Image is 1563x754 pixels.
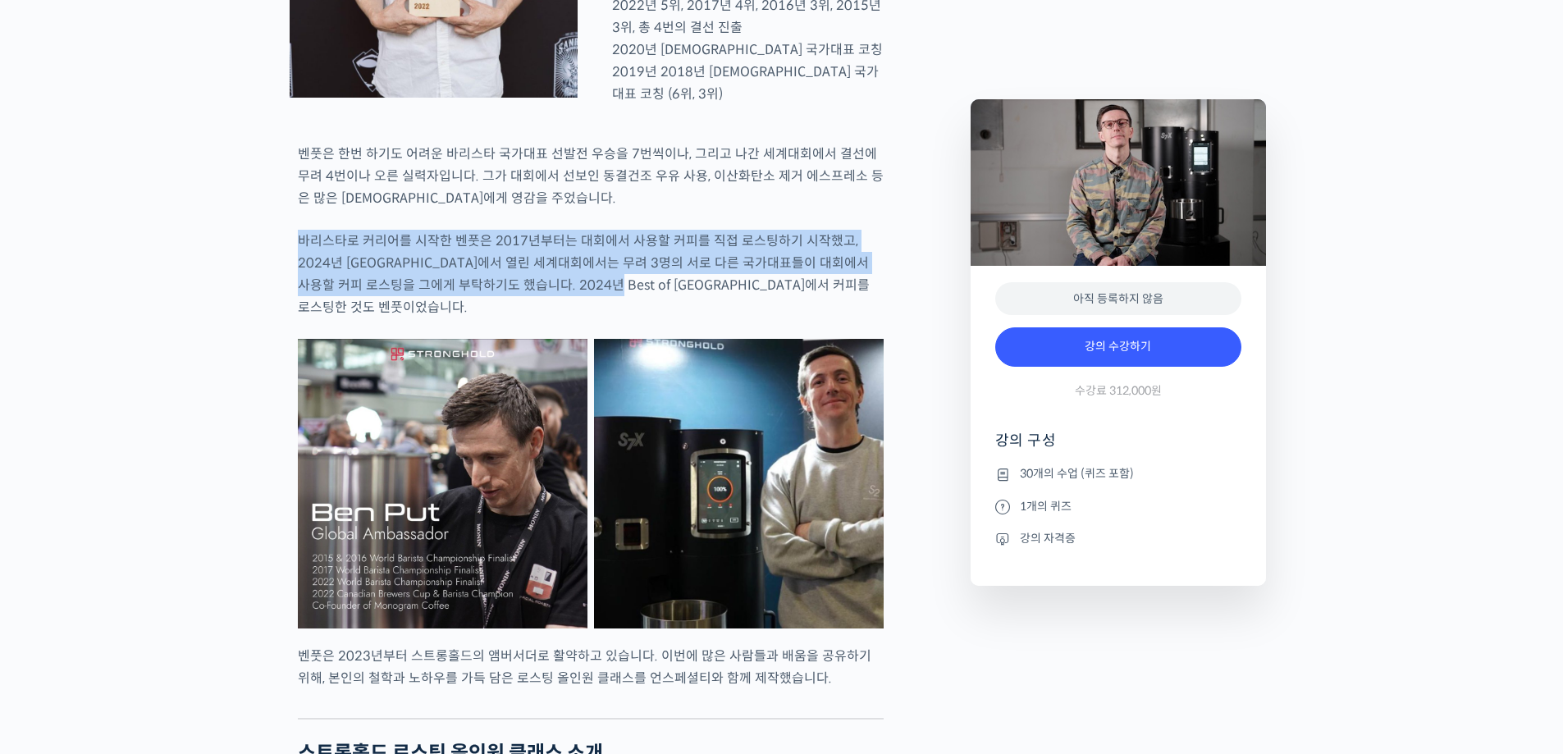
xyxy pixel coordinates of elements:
div: 아직 등록하지 않음 [995,282,1241,316]
a: 강의 수강하기 [995,327,1241,367]
a: 대화 [108,520,212,561]
h4: 강의 구성 [995,431,1241,464]
span: 설정 [254,545,273,558]
li: 30개의 수업 (퀴즈 포함) [995,464,1241,484]
span: 대화 [150,546,170,559]
li: 강의 자격증 [995,528,1241,548]
a: 홈 [5,520,108,561]
li: 1개의 퀴즈 [995,496,1241,516]
span: 홈 [52,545,62,558]
span: 수강료 312,000원 [1075,383,1162,399]
p: 벤풋은 2023년부터 스트롱홀드의 앰버서더로 활약하고 있습니다. 이번에 많은 사람들과 배움을 공유하기 위해, 본인의 철학과 노하우를 가득 담은 로스팅 올인원 클래스를 언스페셜... [298,645,884,689]
a: 설정 [212,520,315,561]
p: 바리스타로 커리어를 시작한 벤풋은 2017년부터는 대회에서 사용할 커피를 직접 로스팅하기 시작했고, 2024년 [GEOGRAPHIC_DATA]에서 열린 세계대회에서는 무려 3... [298,230,884,318]
p: 벤풋은 한번 하기도 어려운 바리스타 국가대표 선발전 우승을 7번씩이나, 그리고 나간 세계대회에서 결선에 무려 4번이나 오른 실력자입니다. 그가 대회에서 선보인 동결건조 우유 ... [298,143,884,209]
